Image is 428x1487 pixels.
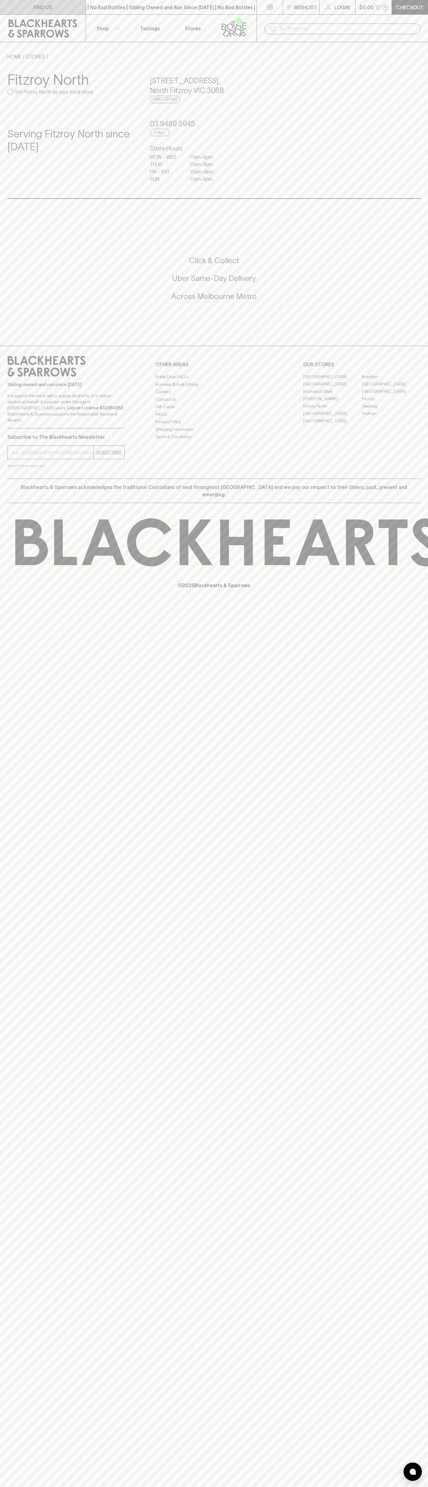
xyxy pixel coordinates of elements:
[303,395,362,402] a: [PERSON_NAME]
[7,382,125,388] p: Sibling owned and run since [DATE]
[67,405,123,410] strong: Liquor License #32064953
[128,15,171,42] a: Tastings
[12,448,94,457] input: e.g. jane@blackheartsandsparrows.com.au
[171,15,214,42] a: Stores
[303,361,421,368] p: OUR STORES
[155,381,273,388] a: Business & Bulk Gifting
[362,410,421,417] a: Prahran
[396,4,424,11] p: Checkout
[150,153,181,161] p: MON - WED
[150,129,169,136] a: Call
[94,446,125,459] button: SUBSCRIBE
[155,388,273,396] a: Careers
[190,168,220,175] p: 10am - 9pm
[33,4,52,11] p: FIND US
[303,410,362,417] a: [GEOGRAPHIC_DATA]
[155,396,273,403] a: Contact Us
[7,128,135,153] h4: Serving Fitzroy North since [DATE]
[155,433,273,441] a: Terms & Conditions
[7,54,21,59] a: HOME
[362,373,421,380] a: Braddon
[150,76,278,95] h5: [STREET_ADDRESS] , North Fitzroy VIC 3068
[279,24,416,34] input: Try "Pinot noir"
[190,175,220,183] p: 11am - 8pm
[155,373,273,381] a: Bottle Drop FAQ's
[190,153,220,161] p: 11am - 8pm
[303,388,362,395] a: Brunswick West
[86,15,129,42] button: Shop
[150,119,278,129] h5: 03 9489 5945
[7,291,421,301] h5: Across Melbourne Metro
[294,4,317,11] p: Wishlist
[303,417,362,424] a: [GEOGRAPHIC_DATA]
[150,96,180,103] a: Directions
[26,54,45,59] a: STORES
[155,411,273,418] a: FAQ's
[362,388,421,395] a: [GEOGRAPHIC_DATA]
[303,402,362,410] a: Fitzroy North
[7,231,421,334] div: Call to action block
[155,426,273,433] a: Shipping Information
[97,25,109,32] p: Shop
[7,255,421,266] h5: Click & Collect
[155,403,273,411] a: Gift Cards
[334,4,350,11] p: Login
[303,373,362,380] a: [GEOGRAPHIC_DATA]
[12,483,416,498] p: Blackhearts & Sparrows acknowledges the traditional Custodians of land throughout [GEOGRAPHIC_DAT...
[150,168,181,175] p: FRI - SAT
[384,6,386,9] p: 0
[7,273,421,283] h5: Uber Same-Day Delivery
[150,175,181,183] p: SUN
[359,4,374,11] p: $0.00
[150,143,278,153] h6: Store Hours
[303,380,362,388] a: [GEOGRAPHIC_DATA]
[155,418,273,426] a: Privacy Policy
[190,161,220,168] p: 11am - 9pm
[7,433,125,441] p: Subscribe to The Blackhearts Newsletter
[15,88,93,95] p: Set Fitzroy North as your local store
[362,402,421,410] a: Geelong
[410,1469,416,1475] img: bubble-icon
[362,380,421,388] a: [GEOGRAPHIC_DATA]
[7,463,125,469] p: We will never spam you
[96,449,122,456] p: SUBSCRIBE
[155,361,273,368] p: OTHER AREAS
[150,161,181,168] p: THUR
[185,25,201,32] p: Stores
[362,395,421,402] a: Fitzroy
[7,71,135,88] h3: Fitzroy North
[140,25,160,32] p: Tastings
[7,393,125,423] p: It is against the law to sell or supply alcohol to, or to obtain alcohol on behalf of a person un...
